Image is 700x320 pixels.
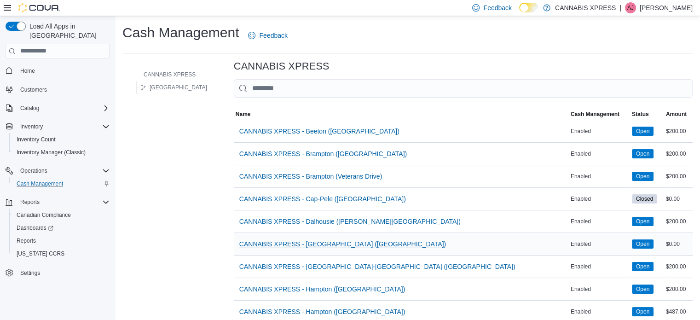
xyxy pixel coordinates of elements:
[234,109,569,120] button: Name
[236,235,450,253] button: CANNABIS XPRESS - [GEOGRAPHIC_DATA] ([GEOGRAPHIC_DATA])
[244,26,291,45] a: Feedback
[9,133,113,146] button: Inventory Count
[17,121,110,132] span: Inventory
[632,127,654,136] span: Open
[9,177,113,190] button: Cash Management
[236,212,464,231] button: CANNABIS XPRESS - Dalhousie ([PERSON_NAME][GEOGRAPHIC_DATA])
[636,150,649,158] span: Open
[20,198,40,206] span: Reports
[17,197,43,208] button: Reports
[239,172,382,181] span: CANNABIS XPRESS - Brampton (Veterans Drive)
[236,190,410,208] button: CANNABIS XPRESS - Cap-Pele ([GEOGRAPHIC_DATA])
[150,84,207,91] span: [GEOGRAPHIC_DATA]
[630,109,664,120] button: Status
[664,306,693,317] div: $487.00
[632,307,654,316] span: Open
[13,147,89,158] a: Inventory Manager (Classic)
[569,193,630,204] div: Enabled
[9,234,113,247] button: Reports
[239,307,405,316] span: CANNABIS XPRESS - Hampton ([GEOGRAPHIC_DATA])
[13,134,59,145] a: Inventory Count
[20,167,47,175] span: Operations
[236,257,519,276] button: CANNABIS XPRESS - [GEOGRAPHIC_DATA]-[GEOGRAPHIC_DATA] ([GEOGRAPHIC_DATA])
[636,262,649,271] span: Open
[2,102,113,115] button: Catalog
[569,239,630,250] div: Enabled
[17,103,43,114] button: Catalog
[632,111,649,118] span: Status
[632,262,654,271] span: Open
[17,121,46,132] button: Inventory
[632,217,654,226] span: Open
[664,261,693,272] div: $200.00
[17,65,110,76] span: Home
[625,2,636,13] div: Anthony John
[13,209,110,221] span: Canadian Compliance
[239,149,407,158] span: CANNABIS XPRESS - Brampton ([GEOGRAPHIC_DATA])
[664,126,693,137] div: $200.00
[122,23,239,42] h1: Cash Management
[20,269,40,277] span: Settings
[9,209,113,221] button: Canadian Compliance
[17,136,56,143] span: Inventory Count
[236,280,409,298] button: CANNABIS XPRESS - Hampton ([GEOGRAPHIC_DATA])
[234,79,693,98] input: This is a search bar. As you type, the results lower in the page will automatically filter.
[239,217,461,226] span: CANNABIS XPRESS - Dalhousie ([PERSON_NAME][GEOGRAPHIC_DATA])
[236,122,403,140] button: CANNABIS XPRESS - Beeton ([GEOGRAPHIC_DATA])
[17,268,44,279] a: Settings
[20,86,47,93] span: Customers
[239,239,446,249] span: CANNABIS XPRESS - [GEOGRAPHIC_DATA] ([GEOGRAPHIC_DATA])
[2,64,113,77] button: Home
[13,248,110,259] span: Washington CCRS
[569,148,630,159] div: Enabled
[239,285,405,294] span: CANNABIS XPRESS - Hampton ([GEOGRAPHIC_DATA])
[664,239,693,250] div: $0.00
[2,266,113,279] button: Settings
[9,247,113,260] button: [US_STATE] CCRS
[636,217,649,226] span: Open
[13,209,75,221] a: Canadian Compliance
[664,171,693,182] div: $200.00
[519,3,538,12] input: Dark Mode
[569,306,630,317] div: Enabled
[13,178,67,189] a: Cash Management
[636,240,649,248] span: Open
[569,284,630,295] div: Enabled
[13,235,110,246] span: Reports
[26,22,110,40] span: Load All Apps in [GEOGRAPHIC_DATA]
[636,127,649,135] span: Open
[17,180,63,187] span: Cash Management
[640,2,693,13] p: [PERSON_NAME]
[636,195,653,203] span: Closed
[17,165,110,176] span: Operations
[2,164,113,177] button: Operations
[20,123,43,130] span: Inventory
[17,224,53,232] span: Dashboards
[13,178,110,189] span: Cash Management
[569,109,630,120] button: Cash Management
[236,111,251,118] span: Name
[569,261,630,272] div: Enabled
[18,3,60,12] img: Cova
[234,61,330,72] h3: CANNABIS XPRESS
[619,2,621,13] p: |
[13,222,110,233] span: Dashboards
[17,84,110,95] span: Customers
[239,194,406,204] span: CANNABIS XPRESS - Cap-Pele ([GEOGRAPHIC_DATA])
[17,211,71,219] span: Canadian Compliance
[632,172,654,181] span: Open
[13,147,110,158] span: Inventory Manager (Classic)
[17,250,64,257] span: [US_STATE] CCRS
[20,105,39,112] span: Catalog
[569,216,630,227] div: Enabled
[17,149,86,156] span: Inventory Manager (Classic)
[2,120,113,133] button: Inventory
[13,235,40,246] a: Reports
[259,31,287,40] span: Feedback
[636,172,649,180] span: Open
[17,267,110,278] span: Settings
[6,60,110,303] nav: Complex example
[13,248,68,259] a: [US_STATE] CCRS
[483,3,511,12] span: Feedback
